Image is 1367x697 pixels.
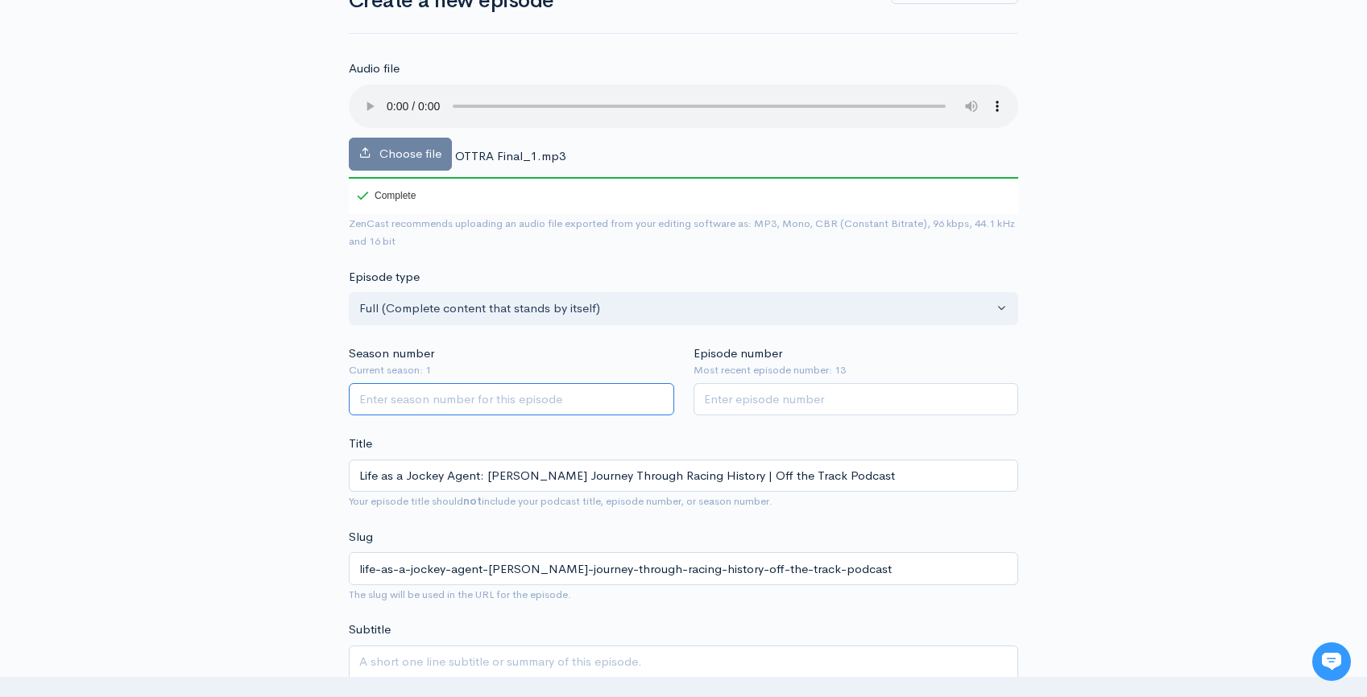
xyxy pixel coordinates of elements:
[24,107,298,184] h2: Just let us know if you need anything and we'll be happy to help! 🙂
[694,383,1019,416] input: Enter episode number
[47,303,288,335] input: Search articles
[25,213,297,245] button: New conversation
[694,344,782,363] label: Episode number
[349,494,773,508] small: Your episode title should include your podcast title, episode number, or season number.
[349,588,571,601] small: The slug will be used in the URL for the episode.
[455,148,565,163] span: OTTRA Final_1.mp3
[349,344,434,363] label: Season number
[349,383,674,416] input: Enter season number for this episode
[349,177,419,214] div: Complete
[349,268,420,287] label: Episode type
[349,460,1018,493] input: What is the episode's title?
[349,552,1018,585] input: title-of-episode
[694,362,1019,378] small: Most recent episode number: 13
[104,223,193,236] span: New conversation
[357,191,416,200] div: Complete
[349,217,1015,249] small: ZenCast recommends uploading an audio file exported from your editing software as: MP3, Mono, CBR...
[463,494,482,508] strong: not
[349,60,400,78] label: Audio file
[349,435,372,453] label: Title
[349,621,391,639] label: Subtitle
[379,146,441,161] span: Choose file
[22,276,300,295] p: Find an answer quickly
[349,292,1018,325] button: Full (Complete content that stands by itself)
[1312,642,1351,681] iframe: gist-messenger-bubble-iframe
[349,177,1018,179] div: 100%
[359,299,993,318] div: Full (Complete content that stands by itself)
[349,528,373,546] label: Slug
[349,362,674,378] small: Current season: 1
[24,78,298,104] h1: Hi 👋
